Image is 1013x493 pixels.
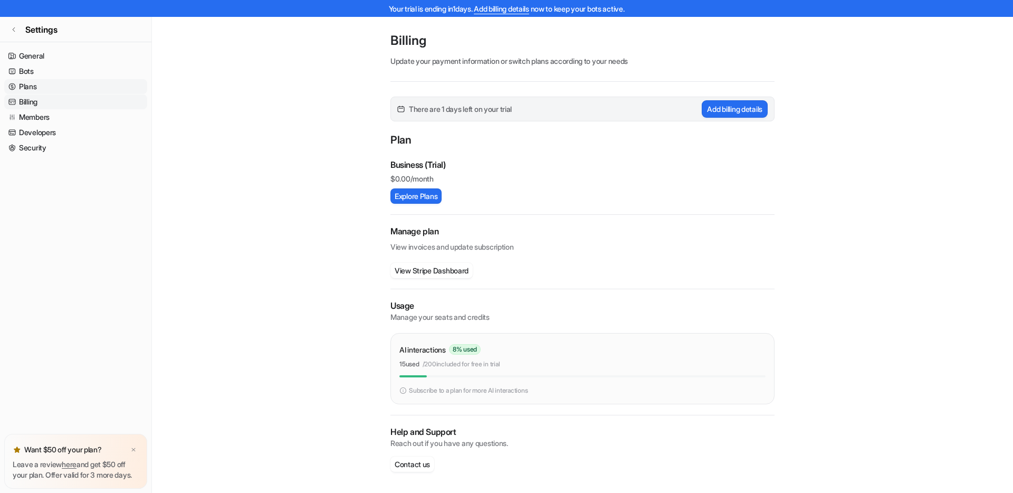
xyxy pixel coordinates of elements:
p: Plan [390,132,775,150]
p: Usage [390,300,775,312]
button: Contact us [390,457,434,472]
img: x [130,447,137,453]
p: Want $50 off your plan? [24,444,102,455]
img: calender-icon.svg [397,106,405,113]
a: Add billing details [474,4,529,13]
button: View Stripe Dashboard [390,263,473,278]
a: General [4,49,147,63]
a: Bots [4,64,147,79]
a: Developers [4,125,147,140]
p: Manage your seats and credits [390,312,775,323]
p: AI interactions [399,344,446,355]
p: / 200 included for free in trial [423,359,500,369]
p: 15 used [399,359,419,369]
h2: Manage plan [390,225,775,238]
a: Security [4,140,147,155]
a: Billing [4,94,147,109]
button: Explore Plans [390,188,442,204]
a: here [62,460,77,469]
button: Add billing details [702,100,768,118]
img: star [13,445,21,454]
span: 8 % used [449,344,481,355]
p: Leave a review and get $50 off your plan. Offer valid for 3 more days. [13,459,139,480]
a: Members [4,110,147,125]
p: Business (Trial) [390,158,446,171]
p: View invoices and update subscription [390,238,775,252]
p: Help and Support [390,426,775,438]
span: Settings [25,23,58,36]
a: Plans [4,79,147,94]
p: Update your payment information or switch plans according to your needs [390,55,775,67]
p: Billing [390,32,775,49]
span: There are 1 days left on your trial [409,103,512,115]
p: $ 0.00/month [390,173,775,184]
p: Subscribe to a plan for more AI interactions [409,386,528,395]
p: Reach out if you have any questions. [390,438,775,449]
